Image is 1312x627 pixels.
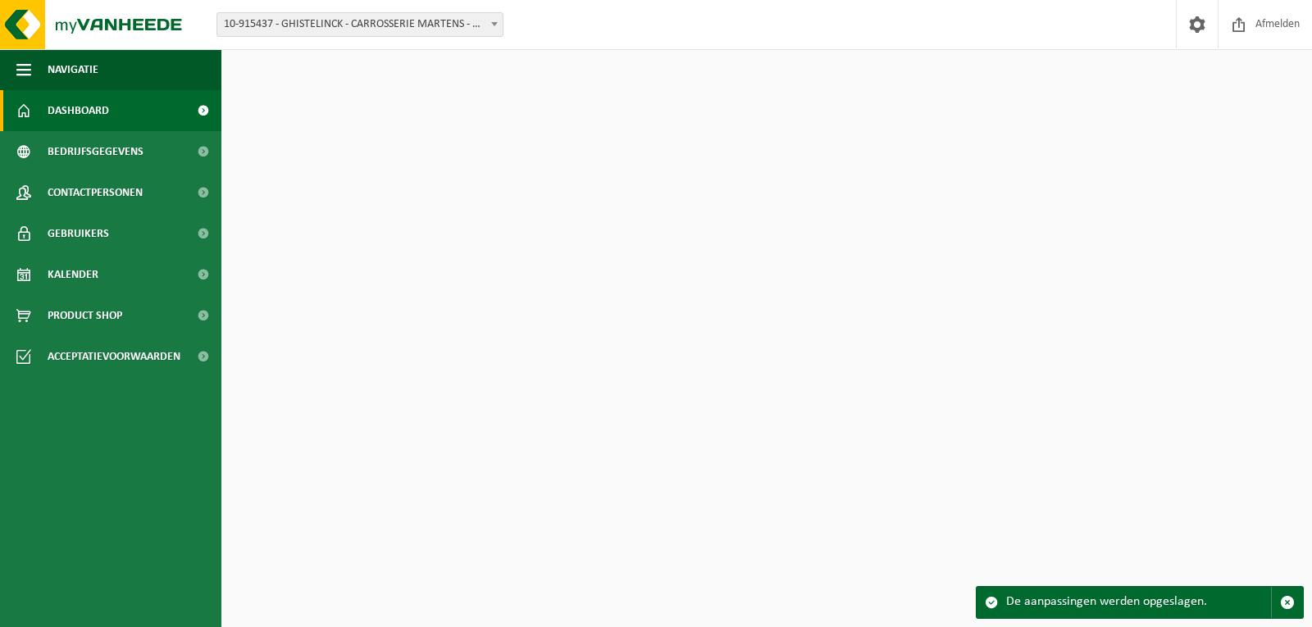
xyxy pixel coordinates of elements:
span: Kalender [48,254,98,295]
span: Bedrijfsgegevens [48,131,143,172]
div: De aanpassingen werden opgeslagen. [1006,587,1271,618]
span: Product Shop [48,295,122,336]
span: 10-915437 - GHISTELINCK - CARROSSERIE MARTENS - DEINZE [217,13,503,36]
span: 10-915437 - GHISTELINCK - CARROSSERIE MARTENS - DEINZE [216,12,503,37]
span: Gebruikers [48,213,109,254]
span: Contactpersonen [48,172,143,213]
span: Dashboard [48,90,109,131]
span: Navigatie [48,49,98,90]
span: Acceptatievoorwaarden [48,336,180,377]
